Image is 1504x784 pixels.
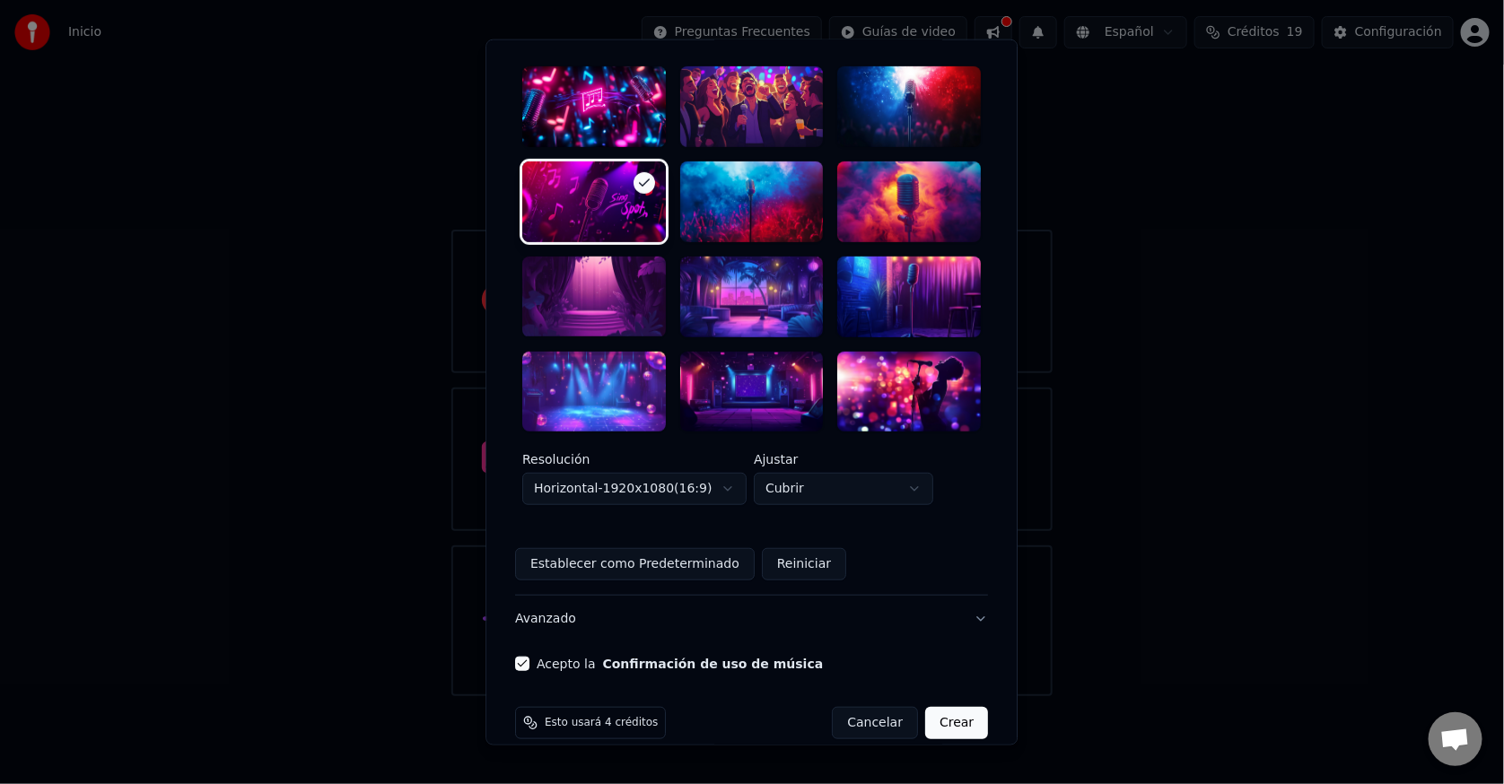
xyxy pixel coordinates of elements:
label: Acepto la [537,658,823,670]
button: Crear [925,707,988,739]
button: Cancelar [833,707,919,739]
label: Ajustar [754,453,933,466]
button: Avanzado [515,596,988,642]
button: Acepto la [603,658,824,670]
label: Resolución [522,453,747,466]
span: Esto usará 4 créditos [545,716,658,730]
div: VideoPersonalizar video de karaoke: usar imagen, video o color [515,23,988,595]
button: Establecer como Predeterminado [515,548,755,580]
button: Reiniciar [762,548,846,580]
